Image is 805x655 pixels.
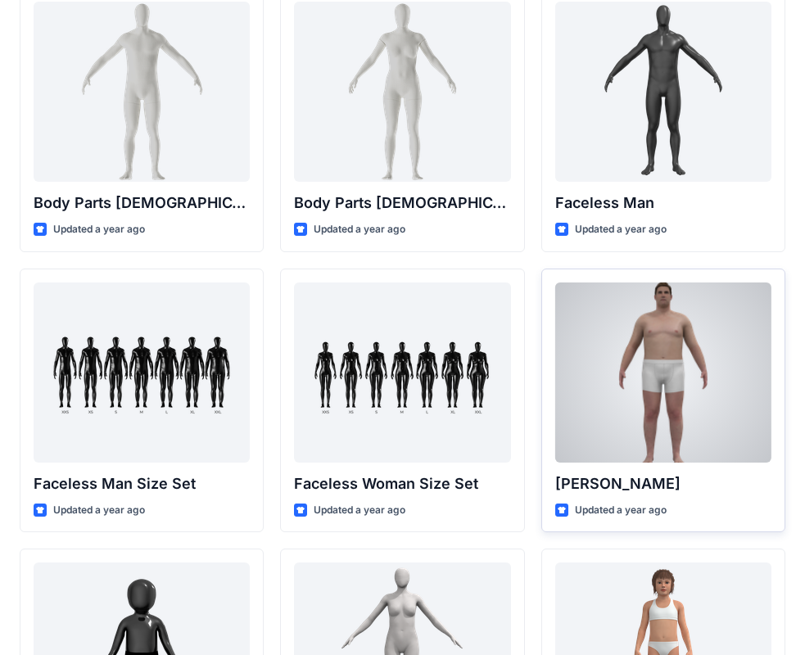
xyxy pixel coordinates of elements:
[314,502,405,519] p: Updated a year ago
[34,282,250,463] a: Faceless Man Size Set
[575,502,667,519] p: Updated a year ago
[53,502,145,519] p: Updated a year ago
[294,2,510,182] a: Body Parts Female
[294,472,510,495] p: Faceless Woman Size Set
[34,2,250,182] a: Body Parts Male
[555,2,771,182] a: Faceless Man
[34,472,250,495] p: Faceless Man Size Set
[314,221,405,238] p: Updated a year ago
[294,192,510,215] p: Body Parts [DEMOGRAPHIC_DATA]
[555,472,771,495] p: [PERSON_NAME]
[575,221,667,238] p: Updated a year ago
[34,192,250,215] p: Body Parts [DEMOGRAPHIC_DATA]
[294,282,510,463] a: Faceless Woman Size Set
[53,221,145,238] p: Updated a year ago
[555,192,771,215] p: Faceless Man
[555,282,771,463] a: Joseph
